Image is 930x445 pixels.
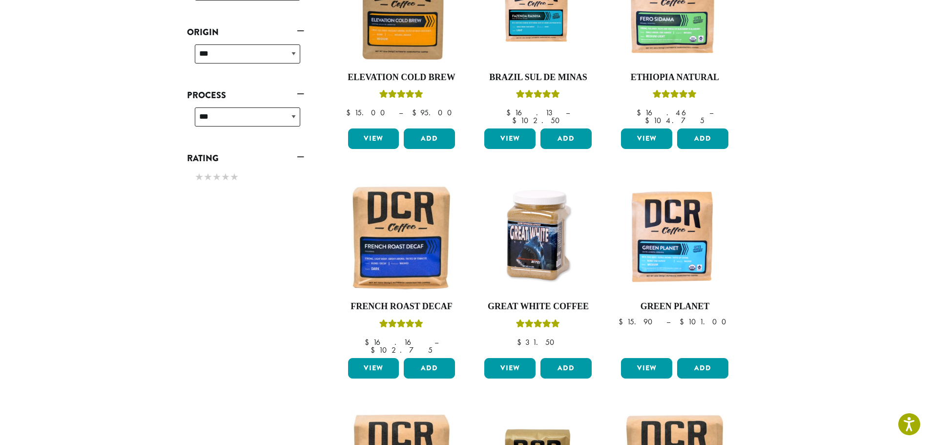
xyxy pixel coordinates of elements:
[379,88,423,103] div: Rated 5.00 out of 5
[412,107,456,118] bdi: 95.00
[619,181,731,294] img: DCR-Green-Planet-Coffee-Bag-300x300.png
[346,301,458,312] h4: French Roast Decaf
[484,128,536,149] a: View
[348,128,399,149] a: View
[512,115,520,126] span: $
[346,181,458,354] a: French Roast DecafRated 5.00 out of 5
[645,115,704,126] bdi: 104.75
[221,170,230,184] span: ★
[187,41,304,75] div: Origin
[204,170,212,184] span: ★
[187,150,304,167] a: Rating
[399,107,403,118] span: –
[371,345,379,355] span: $
[677,358,728,379] button: Add
[230,170,239,184] span: ★
[345,181,457,294] img: French-Roast-Decaf-12oz-300x300.jpg
[482,181,594,354] a: Great White CoffeeRated 5.00 out of 5 $31.50
[516,318,560,333] div: Rated 5.00 out of 5
[404,358,455,379] button: Add
[637,107,645,118] span: $
[621,358,672,379] a: View
[365,337,425,347] bdi: 16.16
[709,107,713,118] span: –
[434,337,438,347] span: –
[619,317,627,327] span: $
[516,88,560,103] div: Rated 5.00 out of 5
[187,24,304,41] a: Origin
[540,128,592,149] button: Add
[484,358,536,379] a: View
[346,72,458,83] h4: Elevation Cold Brew
[187,87,304,104] a: Process
[666,317,670,327] span: –
[619,181,731,354] a: Green Planet
[379,318,423,333] div: Rated 5.00 out of 5
[412,107,420,118] span: $
[653,88,697,103] div: Rated 5.00 out of 5
[637,107,700,118] bdi: 16.46
[506,107,557,118] bdi: 16.13
[621,128,672,149] a: View
[187,167,304,189] div: Rating
[517,337,559,347] bdi: 31.50
[677,128,728,149] button: Add
[566,107,570,118] span: –
[482,72,594,83] h4: Brazil Sul De Minas
[346,107,390,118] bdi: 15.00
[619,317,657,327] bdi: 15.90
[365,337,373,347] span: $
[195,170,204,184] span: ★
[517,337,525,347] span: $
[348,358,399,379] a: View
[346,107,354,118] span: $
[619,301,731,312] h4: Green Planet
[619,72,731,83] h4: Ethiopia Natural
[212,170,221,184] span: ★
[680,317,688,327] span: $
[680,317,731,327] bdi: 101.00
[371,345,433,355] bdi: 102.75
[482,181,594,294] img: Great-White-Coffee.png
[540,358,592,379] button: Add
[404,128,455,149] button: Add
[645,115,653,126] span: $
[187,104,304,138] div: Process
[506,107,515,118] span: $
[512,115,564,126] bdi: 102.50
[482,301,594,312] h4: Great White Coffee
